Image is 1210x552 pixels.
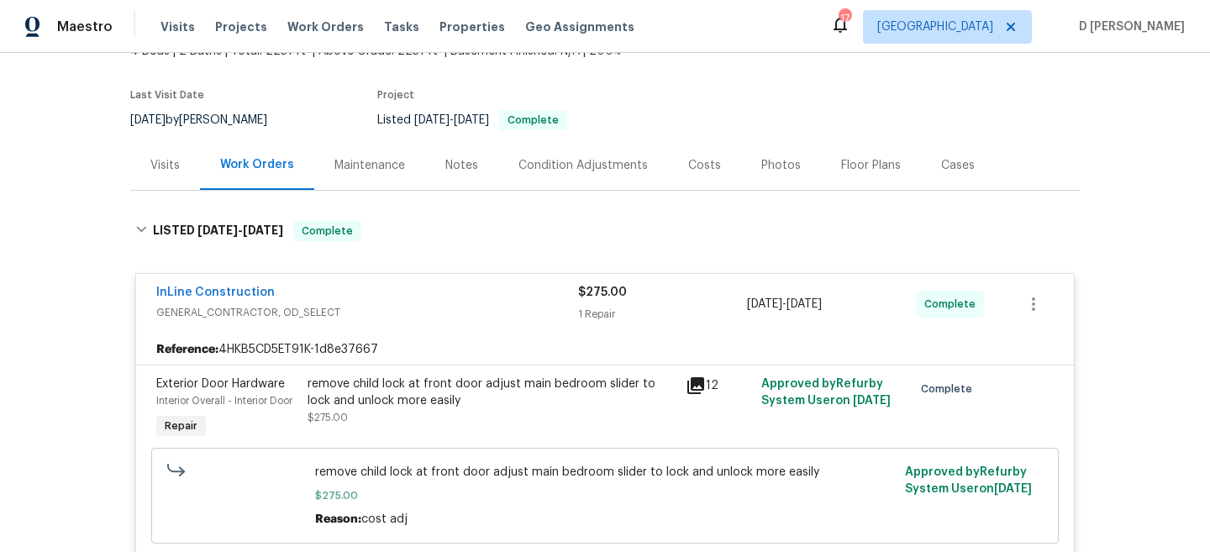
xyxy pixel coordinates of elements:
span: [DATE] [994,483,1032,495]
h6: LISTED [153,221,283,241]
span: Repair [158,418,204,434]
a: InLine Construction [156,287,275,298]
span: Tasks [384,21,419,33]
span: [DATE] [786,298,822,310]
span: Interior Overall - Interior Door [156,396,292,406]
span: Listed [377,114,567,126]
span: [DATE] [853,395,891,407]
div: by [PERSON_NAME] [130,110,287,130]
span: Exterior Door Hardware [156,378,285,390]
span: $275.00 [578,287,627,298]
span: Geo Assignments [525,18,634,35]
span: - [747,296,822,313]
span: [GEOGRAPHIC_DATA] [877,18,993,35]
span: Properties [439,18,505,35]
div: Cases [941,157,975,174]
b: Reference: [156,341,218,358]
span: [DATE] [747,298,782,310]
span: [DATE] [414,114,450,126]
span: Complete [295,223,360,239]
div: Work Orders [220,156,294,173]
span: Last Visit Date [130,90,204,100]
span: Work Orders [287,18,364,35]
span: Complete [924,296,982,313]
div: 4HKB5CD5ET91K-1d8e37667 [136,334,1074,365]
div: Maintenance [334,157,405,174]
div: 12 [686,376,751,396]
div: Costs [688,157,721,174]
span: [DATE] [197,224,238,236]
span: - [197,224,283,236]
span: Visits [160,18,195,35]
span: cost adj [361,513,408,525]
span: Approved by Refurby System User on [761,378,891,407]
div: 1 Repair [578,306,747,323]
div: Notes [445,157,478,174]
span: remove child lock at front door adjust main bedroom slider to lock and unlock more easily [315,464,896,481]
span: $275.00 [308,413,348,423]
span: Approved by Refurby System User on [905,466,1032,495]
span: - [414,114,489,126]
div: remove child lock at front door adjust main bedroom slider to lock and unlock more easily [308,376,676,409]
div: Visits [150,157,180,174]
div: Floor Plans [841,157,901,174]
span: D [PERSON_NAME] [1072,18,1185,35]
div: LISTED [DATE]-[DATE]Complete [130,204,1080,258]
span: Complete [921,381,979,397]
span: [DATE] [454,114,489,126]
div: Condition Adjustments [518,157,648,174]
div: 17 [839,10,850,27]
span: $275.00 [315,487,896,504]
div: Photos [761,157,801,174]
span: Project [377,90,414,100]
span: [DATE] [130,114,166,126]
span: Projects [215,18,267,35]
span: Reason: [315,513,361,525]
span: GENERAL_CONTRACTOR, OD_SELECT [156,304,578,321]
span: [DATE] [243,224,283,236]
span: Complete [501,115,566,125]
span: Maestro [57,18,113,35]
